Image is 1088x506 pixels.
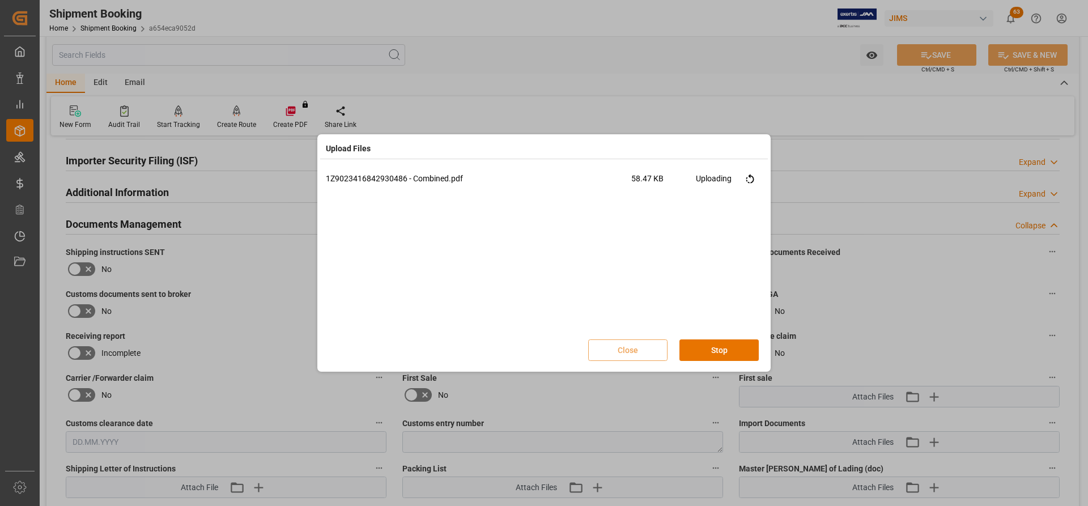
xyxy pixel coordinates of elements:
[696,173,732,193] div: Uploading
[679,339,759,361] button: Stop
[326,173,631,185] p: 1Z9023416842930486 - Combined.pdf
[588,339,668,361] button: Close
[326,143,371,155] h4: Upload Files
[631,173,696,193] span: 58.47 KB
